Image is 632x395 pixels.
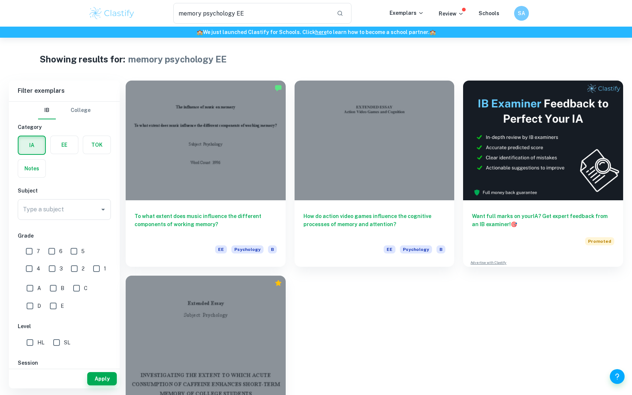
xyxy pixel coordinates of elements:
button: Notes [18,160,45,177]
div: Filter type choice [38,102,91,119]
h6: To what extent does music influence the different components of working memory? [135,212,277,236]
span: E [61,302,64,310]
a: Schools [479,10,499,16]
h6: We just launched Clastify for Schools. Click to learn how to become a school partner. [1,28,631,36]
span: EE [384,245,395,253]
button: IB [38,102,56,119]
span: 🏫 [429,29,436,35]
h6: Grade [18,232,111,240]
h6: Category [18,123,111,131]
h6: Session [18,359,111,367]
div: Premium [275,279,282,287]
a: To what extent does music influence the different components of working memory?EEPsychologyB [126,81,286,267]
a: Want full marks on yourIA? Get expert feedback from an IB examiner!PromotedAdvertise with Clastify [463,81,623,267]
span: SL [64,338,70,347]
span: 5 [81,247,85,255]
span: Psychology [231,245,264,253]
h6: Want full marks on your IA ? Get expert feedback from an IB examiner! [472,212,614,228]
button: College [71,102,91,119]
a: How do action video games influence the cognitive processes of memory and attention?EEPsychologyB [295,81,455,267]
span: A [37,284,41,292]
span: Psychology [400,245,432,253]
span: 4 [37,265,40,273]
button: Apply [87,372,117,385]
span: 🎯 [511,221,517,227]
span: 2 [82,265,85,273]
button: Open [98,204,108,215]
span: B [61,284,64,292]
p: Review [439,10,464,18]
h6: Filter exemplars [9,81,120,101]
img: Clastify logo [88,6,135,21]
p: Exemplars [390,9,424,17]
img: Marked [275,84,282,92]
button: Help and Feedback [610,369,625,384]
button: EE [51,136,78,154]
h6: Subject [18,187,111,195]
span: Promoted [585,237,614,245]
h1: Showing results for: [40,52,125,66]
span: B [436,245,445,253]
span: EE [215,245,227,253]
span: 6 [59,247,62,255]
span: B [268,245,277,253]
span: 🏫 [197,29,203,35]
button: SA [514,6,529,21]
button: IA [18,136,45,154]
h6: Level [18,322,111,330]
button: TOK [83,136,111,154]
h6: How do action video games influence the cognitive processes of memory and attention? [303,212,446,236]
input: Search for any exemplars... [173,3,331,24]
span: 1 [104,265,106,273]
span: 7 [37,247,40,255]
span: 3 [60,265,63,273]
h6: SA [517,9,526,17]
h1: memory psychology EE [128,52,227,66]
a: here [315,29,327,35]
span: HL [37,338,44,347]
span: D [37,302,41,310]
span: C [84,284,88,292]
a: Advertise with Clastify [470,260,506,265]
img: Thumbnail [463,81,623,200]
